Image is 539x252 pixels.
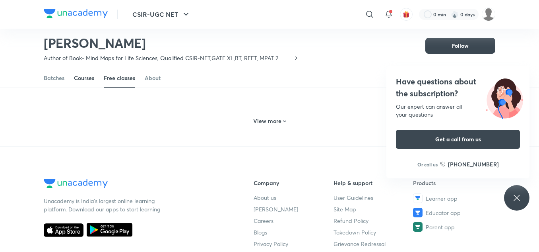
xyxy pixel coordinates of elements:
[333,193,413,202] a: User Guidelines
[413,222,423,232] img: Parent app
[413,193,423,203] img: Learner app
[44,179,108,188] img: Company Logo
[44,74,64,82] div: Batches
[479,76,529,119] img: ttu_illustration_new.svg
[452,42,469,50] span: Follow
[426,194,458,203] span: Learner app
[400,8,413,21] button: avatar
[44,9,108,18] img: Company Logo
[254,193,333,202] a: About us
[254,217,333,225] a: Careers
[128,6,196,22] button: CSIR-UGC NET
[254,217,273,225] span: Careers
[413,179,493,187] h6: Products
[254,228,333,236] a: Blogs
[254,240,333,248] a: Privacy Policy
[74,74,94,82] div: Courses
[425,38,495,54] button: Follow
[74,68,94,88] a: Courses
[333,217,413,225] a: Refund Policy
[253,117,281,125] h6: View more
[413,208,493,217] a: Educator app
[413,193,493,203] a: Learner app
[440,160,499,168] a: [PHONE_NUMBER]
[413,208,423,217] img: Educator app
[333,205,413,213] a: Site Map
[44,9,108,20] a: Company Logo
[44,179,228,190] a: Company Logo
[254,205,333,213] a: [PERSON_NAME]
[333,179,413,187] h6: Help & support
[333,240,413,248] a: Grievance Redressal
[448,160,499,168] h6: [PHONE_NUMBER]
[396,130,520,149] button: Get a call from us
[413,222,493,232] a: Parent app
[426,223,455,231] span: Parent app
[417,161,438,168] p: Or call us
[44,54,293,62] p: Author of Book- Mind Maps for Life Sciences, Qualified CSIR-NET,GATE XL,BT, REET, MPAT 2 times Ra...
[396,103,520,119] div: Our expert can answer all your questions
[145,68,161,88] a: About
[44,68,64,88] a: Batches
[104,74,135,82] div: Free classes
[44,35,299,51] h2: [PERSON_NAME]
[396,76,520,100] h4: Have questions about the subscription?
[451,10,459,18] img: streak
[145,74,161,82] div: About
[44,197,163,213] p: Unacademy is India’s largest online learning platform. Download our apps to start learning
[426,209,461,217] span: Educator app
[333,228,413,236] a: Takedown Policy
[104,68,135,88] a: Free classes
[482,8,495,21] img: roshni
[403,11,410,18] img: avatar
[254,179,333,187] h6: Company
